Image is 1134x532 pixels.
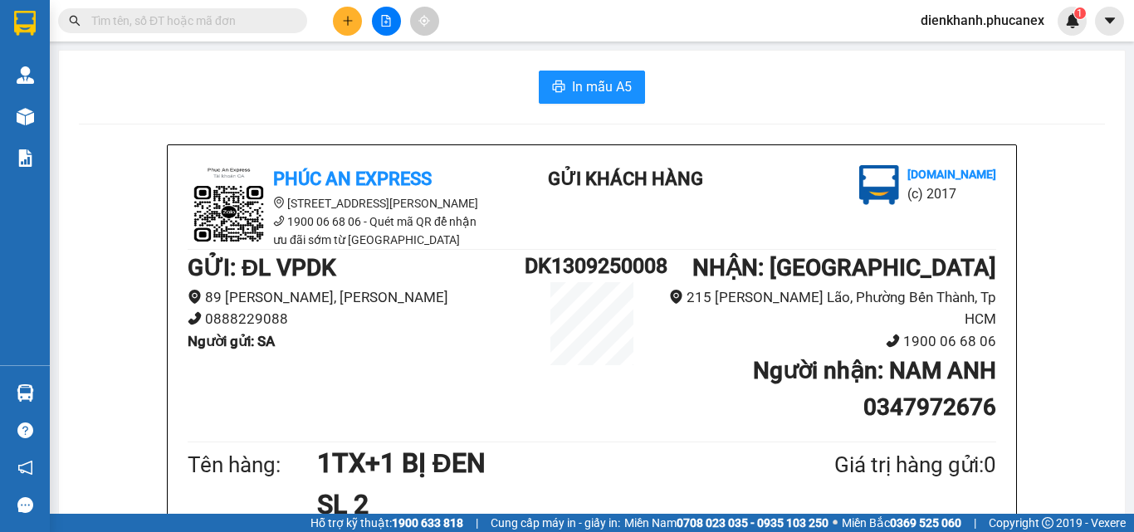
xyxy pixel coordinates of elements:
button: aim [410,7,439,36]
b: Gửi khách hàng [548,168,703,189]
strong: 0369 525 060 [890,516,961,530]
strong: 0708 023 035 - 0935 103 250 [677,516,829,530]
b: Phúc An Express [273,168,432,189]
span: | [476,514,478,532]
span: search [69,15,81,27]
span: phone [273,215,285,227]
div: Giá trị hàng gửi: 0 [754,448,996,482]
span: file-add [380,15,392,27]
span: dienkhanh.phucanex [907,10,1058,31]
img: icon-new-feature [1065,13,1080,28]
span: aim [418,15,430,27]
span: | [974,514,976,532]
b: Người gửi : SA [188,333,275,349]
span: In mẫu A5 [572,76,632,97]
img: solution-icon [17,149,34,167]
span: caret-down [1102,13,1117,28]
img: logo.jpg [188,165,271,248]
span: Miền Nam [624,514,829,532]
span: notification [17,460,33,476]
button: plus [333,7,362,36]
span: question-circle [17,422,33,438]
button: printerIn mẫu A5 [539,71,645,104]
b: Người nhận : NAM ANH 0347972676 [753,357,996,421]
span: copyright [1042,517,1053,529]
b: NHẬN : [GEOGRAPHIC_DATA] [692,254,996,281]
span: environment [669,290,683,304]
img: logo.jpg [859,165,899,205]
button: caret-down [1095,7,1124,36]
h1: DK1309250008 [525,250,659,282]
span: environment [273,197,285,208]
button: file-add [372,7,401,36]
li: 0888229088 [188,308,525,330]
li: 89 [PERSON_NAME], [PERSON_NAME] [188,286,525,309]
img: warehouse-icon [17,384,34,402]
span: Miền Bắc [842,514,961,532]
span: 1 [1077,7,1083,19]
span: plus [342,15,354,27]
span: phone [886,334,900,348]
span: Cung cấp máy in - giấy in: [491,514,620,532]
img: warehouse-icon [17,108,34,125]
img: warehouse-icon [17,66,34,84]
span: environment [188,290,202,304]
li: 1900 06 68 06 - Quét mã QR để nhận ưu đãi sớm từ [GEOGRAPHIC_DATA] [188,212,486,249]
b: GỬI : ĐL VPDK [188,254,336,281]
b: [DOMAIN_NAME] [907,168,996,181]
div: Tên hàng: [188,448,317,482]
span: message [17,497,33,513]
input: Tìm tên, số ĐT hoặc mã đơn [91,12,287,30]
li: (c) 2017 [907,183,996,204]
span: Hỗ trợ kỹ thuật: [310,514,463,532]
span: ⚪️ [833,520,838,526]
li: 1900 06 68 06 [659,330,996,353]
li: 215 [PERSON_NAME] Lão, Phường Bến Thành, Tp HCM [659,286,996,330]
span: phone [188,311,202,325]
img: logo-vxr [14,11,36,36]
h1: SL 2 [317,484,754,525]
h1: 1TX+1 BỊ ĐEN [317,442,754,484]
li: [STREET_ADDRESS][PERSON_NAME] [188,194,486,212]
sup: 1 [1074,7,1086,19]
strong: 1900 633 818 [392,516,463,530]
span: printer [552,80,565,95]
